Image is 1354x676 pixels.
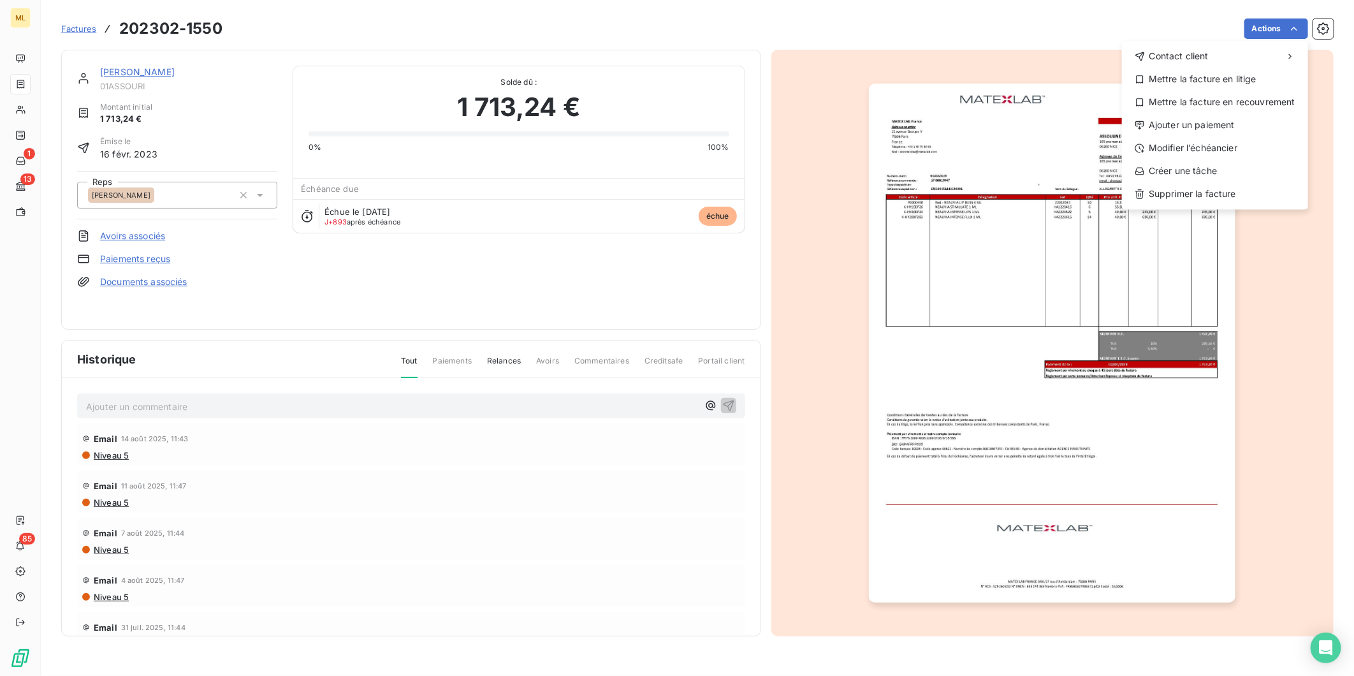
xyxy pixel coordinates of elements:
[1127,92,1303,112] div: Mettre la facture en recouvrement
[1127,115,1303,135] div: Ajouter un paiement
[1127,138,1303,158] div: Modifier l’échéancier
[1127,69,1303,89] div: Mettre la facture en litige
[1127,184,1303,204] div: Supprimer la facture
[1149,50,1209,62] span: Contact client
[1122,41,1308,209] div: Actions
[1127,161,1303,181] div: Créer une tâche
